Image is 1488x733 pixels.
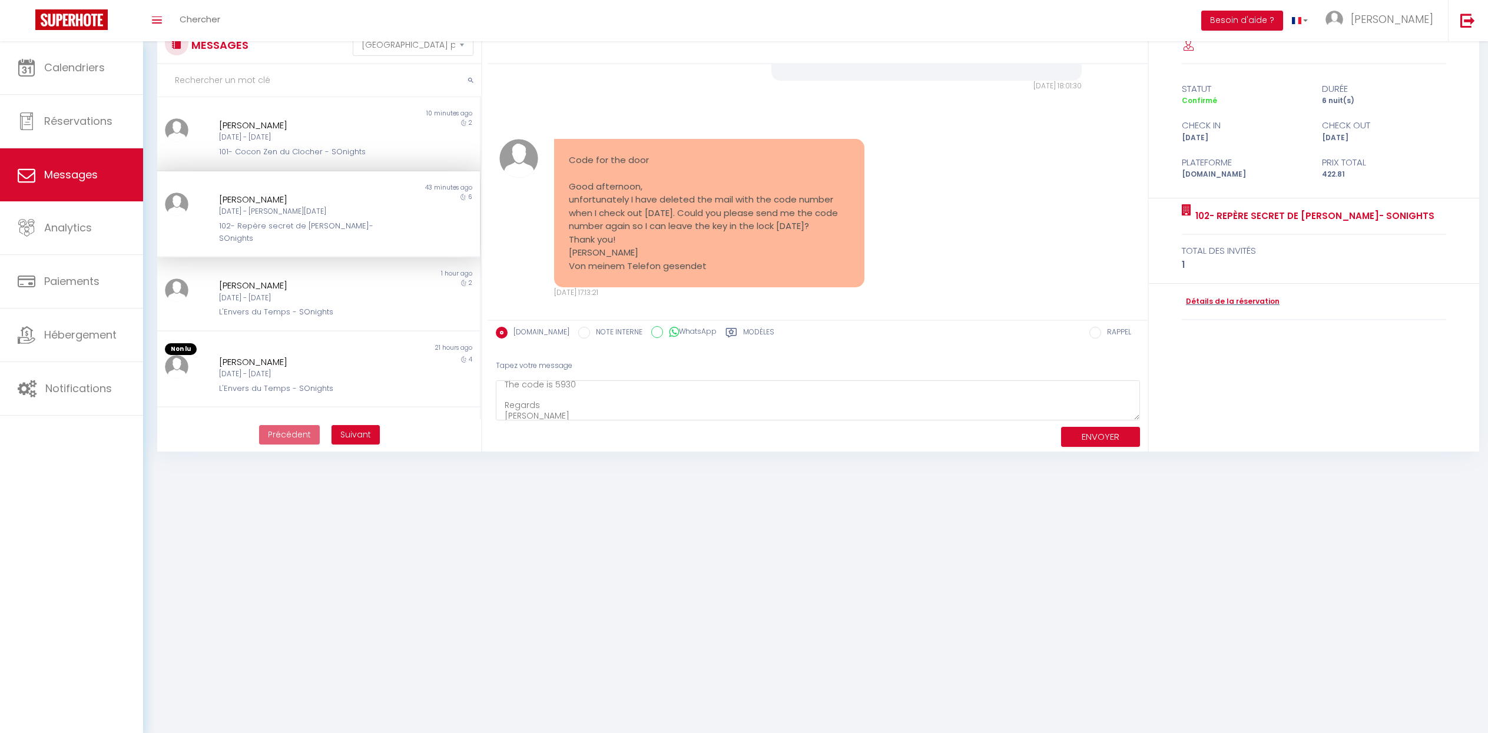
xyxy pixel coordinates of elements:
div: [DATE] 18:01:30 [771,81,1082,92]
div: [DATE] [1314,132,1454,144]
div: [PERSON_NAME] [219,278,392,293]
div: L'Envers du Temps - SOnights [219,306,392,318]
div: check out [1314,118,1454,132]
a: Détails de la réservation [1182,296,1280,307]
div: [DATE] - [DATE] [219,293,392,304]
span: Chercher [180,13,220,25]
div: 21 hours ago [319,343,480,355]
button: Besoin d'aide ? [1201,11,1283,31]
div: 10 minutes ago [319,109,480,118]
span: Notifications [45,381,112,396]
button: Previous [259,425,320,445]
button: Next [332,425,380,445]
div: statut [1174,82,1314,96]
h3: MESSAGES [188,32,248,58]
img: ... [165,193,188,216]
div: [DATE] - [PERSON_NAME][DATE] [219,206,392,217]
label: RAPPEL [1101,327,1131,340]
label: NOTE INTERNE [590,327,642,340]
div: 102- Repère secret de [PERSON_NAME]- SOnights [219,220,392,244]
input: Rechercher un mot clé [157,64,481,97]
span: 2 [469,118,472,127]
span: Paiements [44,274,100,288]
div: 422.81 [1314,169,1454,180]
div: durée [1314,82,1454,96]
span: 4 [469,355,472,364]
a: 102- Repère secret de [PERSON_NAME]- SOnights [1191,209,1434,223]
span: Suivant [340,429,371,440]
span: 6 [468,193,472,201]
div: [DATE] [1174,132,1314,144]
label: [DOMAIN_NAME] [508,327,569,340]
img: Super Booking [35,9,108,30]
div: [PERSON_NAME] [219,193,392,207]
span: Messages [44,167,98,182]
div: L'Envers du Temps - SOnights [219,383,392,394]
div: Tapez votre message [496,351,1140,380]
span: Analytics [44,220,92,235]
label: Modèles [743,327,774,341]
img: logout [1460,13,1475,28]
div: Plateforme [1174,155,1314,170]
img: ... [165,355,188,379]
img: ... [165,118,188,142]
div: Prix total [1314,155,1454,170]
span: Confirmé [1182,95,1217,105]
div: [PERSON_NAME] [219,355,392,369]
label: WhatsApp [663,326,717,339]
div: [PERSON_NAME] [219,118,392,132]
pre: Code for the door Good afternoon, unfortunately I have deleted the mail with the code number when... [569,154,850,273]
div: [DATE] - [DATE] [219,369,392,380]
span: Non lu [165,343,197,355]
span: Calendriers [44,60,105,75]
div: 43 minutes ago [319,183,480,193]
span: 2 [469,278,472,287]
span: [PERSON_NAME] [1351,12,1433,26]
img: ... [1325,11,1343,28]
span: Réservations [44,114,112,128]
img: ... [499,139,538,178]
img: ... [165,278,188,302]
div: [DATE] - [DATE] [219,132,392,143]
div: 1 [1182,258,1446,272]
div: check in [1174,118,1314,132]
span: Hébergement [44,327,117,342]
div: [DATE] 17:13:21 [554,287,864,298]
span: Précédent [268,429,311,440]
div: total des invités [1182,244,1446,258]
button: ENVOYER [1061,427,1140,447]
div: 101- Cocon Zen du Clocher - SOnights [219,146,392,158]
div: 1 hour ago [319,269,480,278]
div: [DOMAIN_NAME] [1174,169,1314,180]
div: 6 nuit(s) [1314,95,1454,107]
